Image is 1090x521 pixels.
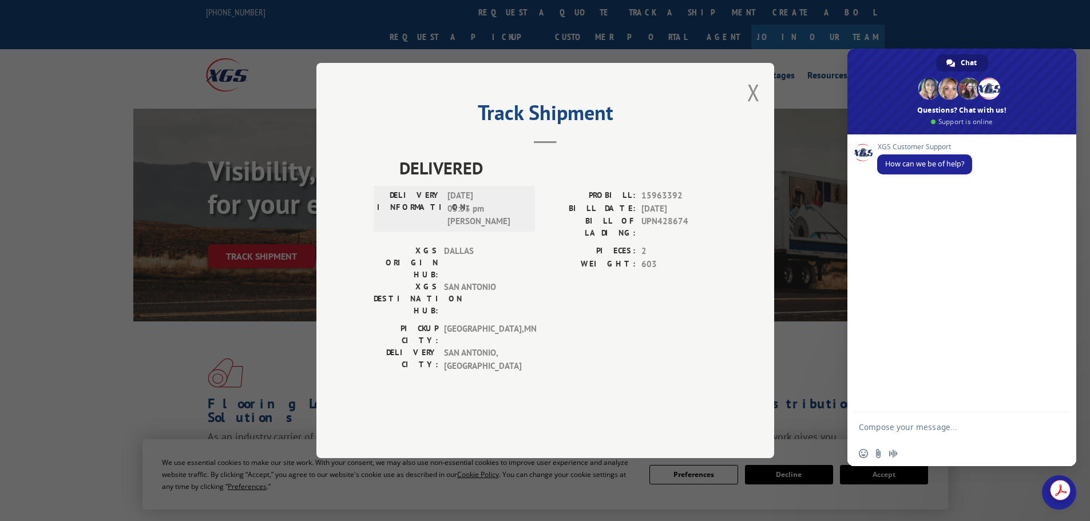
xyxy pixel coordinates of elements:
span: [GEOGRAPHIC_DATA] , MN [444,323,521,347]
label: BILL DATE: [545,202,636,216]
span: Chat [961,54,977,71]
label: PICKUP CITY: [374,323,438,347]
span: SAN ANTONIO , [GEOGRAPHIC_DATA] [444,347,521,372]
h2: Track Shipment [374,105,717,126]
label: PROBILL: [545,189,636,202]
span: Send a file [874,449,883,458]
span: SAN ANTONIO [444,281,521,317]
span: 2 [641,245,717,258]
label: DELIVERY INFORMATION: [377,189,442,228]
span: 15963392 [641,189,717,202]
label: BILL OF LADING: [545,215,636,239]
span: DELIVERED [399,155,717,181]
button: Close modal [747,77,760,108]
span: UPN428674 [641,215,717,239]
label: XGS ORIGIN HUB: [374,245,438,281]
span: DALLAS [444,245,521,281]
label: WEIGHT: [545,258,636,271]
a: Close chat [1042,475,1076,510]
span: XGS Customer Support [877,143,972,151]
span: [DATE] [641,202,717,216]
a: Chat [936,54,988,71]
label: PIECES: [545,245,636,258]
textarea: Compose your message... [859,412,1042,441]
span: [DATE] 05:53 pm [PERSON_NAME] [447,189,525,228]
label: DELIVERY CITY: [374,347,438,372]
span: 603 [641,258,717,271]
span: How can we be of help? [885,159,964,169]
label: XGS DESTINATION HUB: [374,281,438,317]
span: Audio message [889,449,898,458]
span: Insert an emoji [859,449,868,458]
